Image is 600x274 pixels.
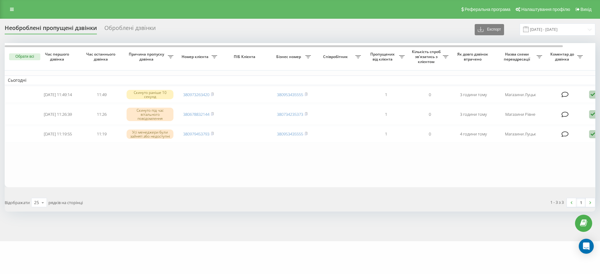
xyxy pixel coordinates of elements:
td: Магазини Рівне [495,104,545,125]
span: Номер клієнта [180,54,212,59]
span: ПІБ Клієнта [226,54,265,59]
span: Час першого дзвінка [41,52,75,61]
td: 11:19 [80,126,123,142]
div: Скинуто раніше 10 секунд [127,90,173,99]
td: [DATE] 11:49:14 [36,86,80,103]
td: 11:49 [80,86,123,103]
td: 0 [408,86,452,103]
td: 4 години тому [452,126,495,142]
span: Відображати [5,200,30,205]
a: 380953435555 [277,131,303,137]
span: Вихід [581,7,592,12]
span: Як довго дзвінок втрачено [457,52,490,61]
a: 380973263420 [183,92,209,97]
td: 1 [364,104,408,125]
td: Магазини Луцьк [495,126,545,142]
a: 380678832144 [183,111,209,117]
td: 0 [408,104,452,125]
span: Реферальна програма [465,7,511,12]
span: Кількість спроб зв'язатись з клієнтом [411,49,443,64]
div: Оброблені дзвінки [104,25,156,34]
td: 1 [364,126,408,142]
a: 1 [576,198,586,207]
span: рядків на сторінці [48,200,83,205]
td: [DATE] 11:19:55 [36,126,80,142]
span: Час останнього дзвінка [85,52,118,61]
span: Налаштування профілю [521,7,570,12]
span: Бізнес номер [273,54,305,59]
a: 380953435555 [277,92,303,97]
td: 0 [408,126,452,142]
td: Магазини Луцьк [495,86,545,103]
span: Причина пропуску дзвінка [127,52,168,61]
span: Пропущених від клієнта [367,52,399,61]
div: Необроблені пропущені дзвінки [5,25,97,34]
div: 25 [34,199,39,206]
td: [DATE] 11:26:39 [36,104,80,125]
a: 380979453793 [183,131,209,137]
span: Коментар до дзвінка [548,52,577,61]
td: 1 [364,86,408,103]
td: 3 години тому [452,86,495,103]
a: 380734235373 [277,111,303,117]
span: Співробітник [317,54,355,59]
button: Експорт [475,24,504,35]
div: Open Intercom Messenger [579,239,594,254]
div: Усі менеджери були зайняті або недоступні [127,130,173,139]
td: 11:26 [80,104,123,125]
div: 1 - 3 з 3 [550,199,564,205]
span: Назва схеми переадресації [498,52,537,61]
td: 3 години тому [452,104,495,125]
div: Скинуто під час вітального повідомлення [127,108,173,121]
button: Обрати всі [9,53,40,60]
